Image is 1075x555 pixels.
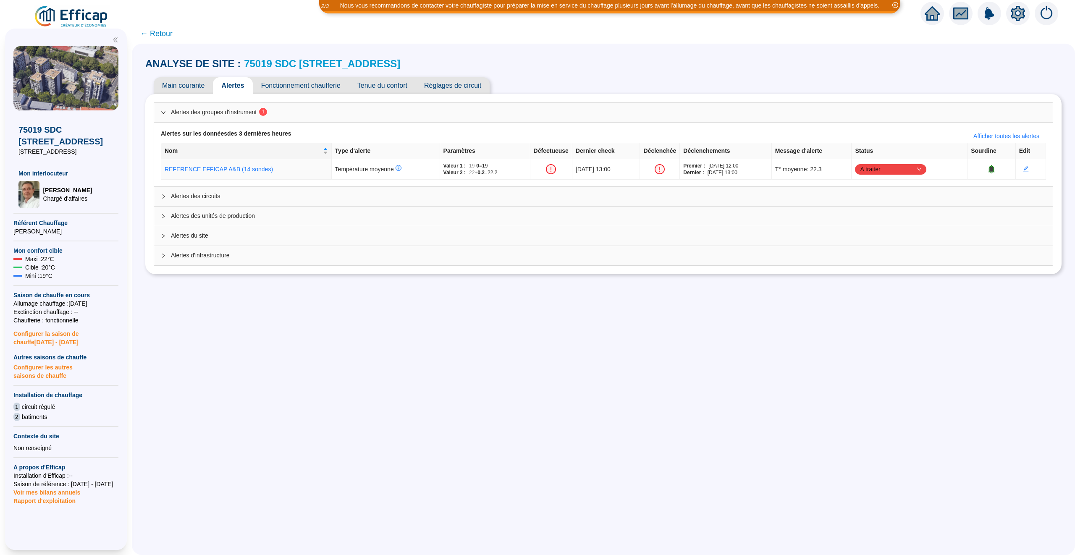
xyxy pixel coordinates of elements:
[13,291,118,299] span: Saison de chauffe en cours
[978,2,1001,25] img: alerts
[13,432,118,440] span: Contexte du site
[18,147,113,156] span: [STREET_ADDRESS]
[262,109,265,115] span: 1
[154,226,1053,246] div: Alertes du site
[530,143,572,159] th: Défectueuse
[13,403,20,411] span: 1
[967,143,1016,159] th: Sourdine
[244,58,400,69] a: 75019 SDC [STREET_ADDRESS]
[171,212,1046,220] span: Alertes des unités de production
[161,233,166,238] span: collapsed
[43,194,92,203] span: Chargé d'affaires
[655,164,665,174] span: exclamation-circle
[477,169,485,176] span: 0.2
[349,77,416,94] span: Tenue du confort
[145,57,241,71] span: ANALYSE DE SITE :
[1023,166,1029,172] span: edit
[13,246,118,255] span: Mon confort cible
[171,192,1046,201] span: Alertes des circuits
[13,463,118,471] span: A propos d'Efficap
[171,108,1046,117] span: Alertes des groupes d'instrument
[13,299,118,308] span: Allumage chauffage : [DATE]
[987,165,996,173] span: bell
[161,129,291,143] span: Alertes sur les données des 3 dernières heures
[171,251,1046,260] span: Alertes d'infrastructure
[775,165,822,174] span: T° moyenne: 22.3
[973,132,1039,141] span: Afficher toutes les alertes
[43,186,92,194] span: [PERSON_NAME]
[25,255,54,263] span: Maxi : 22 °C
[161,214,166,219] span: collapsed
[13,413,20,421] span: 2
[165,147,321,155] span: Nom
[154,187,1053,206] div: Alertes des circuits
[154,103,1053,122] div: Alertes des groupes d'instrument1
[13,227,118,236] span: [PERSON_NAME]
[113,37,118,43] span: double-left
[416,77,490,94] span: Réglages de circuit
[953,6,968,21] span: fund
[13,316,118,325] span: Chaufferie : fonctionnelle
[154,246,1053,265] div: Alertes d'infrastructure
[443,169,466,176] span: Valeur 2 :
[13,325,118,346] span: Configurer la saison de chauffe [DATE] - [DATE]
[396,165,401,171] span: info-circle
[546,164,556,174] span: exclamation-circle
[340,1,880,10] div: Nous vous recommandons de contacter votre chauffagiste pour préparer la mise en service du chauff...
[22,413,47,421] span: batiments
[18,181,39,208] img: Chargé d'affaires
[161,143,332,159] th: Nom
[165,166,273,173] a: REFERENCE EFFICAP A&B (14 sondes)
[967,129,1046,143] button: Afficher toutes les alertes
[22,403,55,411] span: circuit régulé
[259,108,267,116] sup: 1
[485,169,488,176] span: =
[13,471,118,480] span: Installation d'Efficap : --
[154,207,1053,226] div: Alertes des unités de production
[18,124,113,147] span: 75019 SDC [STREET_ADDRESS]
[683,169,704,176] span: Dernier :
[892,2,898,8] span: close-circle
[680,143,772,159] th: Déclenchements
[469,169,477,176] span: 22 +
[34,5,110,29] img: efficap energie logo
[1035,2,1058,25] img: alerts
[443,162,466,169] span: Valeur 1 :
[13,308,118,316] span: Exctinction chauffage : --
[572,143,640,159] th: Dernier check
[161,110,166,115] span: expanded
[640,143,680,159] th: Déclenchée
[925,6,940,21] span: home
[25,272,52,280] span: Mini : 19 °C
[772,143,852,159] th: Message d'alerte
[469,162,476,169] span: 19 -
[161,253,166,258] span: collapsed
[171,231,1046,240] span: Alertes du site
[13,353,118,361] span: Autres saisons de chauffe
[860,163,921,175] span: A traiter
[13,391,118,399] span: Installation de chauffage
[576,166,611,173] span: [DATE] 13:00
[13,484,80,496] span: Voir mes bilans annuels
[213,77,252,94] span: Alertes
[482,162,488,169] span: 19
[1016,143,1046,159] th: Edit
[1010,6,1025,21] span: setting
[13,444,118,452] div: Non renseigné
[18,169,113,178] span: Mon interlocuteur
[488,169,497,176] span: 22.2
[335,166,401,173] span: Température moyenne
[852,143,967,159] th: Status
[321,3,329,9] i: 2 / 3
[332,143,440,159] th: Type d'alerte
[13,219,118,227] span: Référent Chauffage
[13,361,118,380] span: Configurer les autres saisons de chauffe
[479,162,482,169] span: =
[13,480,118,488] span: Saison de référence : [DATE] - [DATE]
[708,162,738,169] span: [DATE] 12:00
[253,77,349,94] span: Fonctionnement chaufferie
[708,169,737,176] span: [DATE] 13:00
[13,497,118,505] span: Rapport d'exploitation
[140,28,173,39] span: ← Retour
